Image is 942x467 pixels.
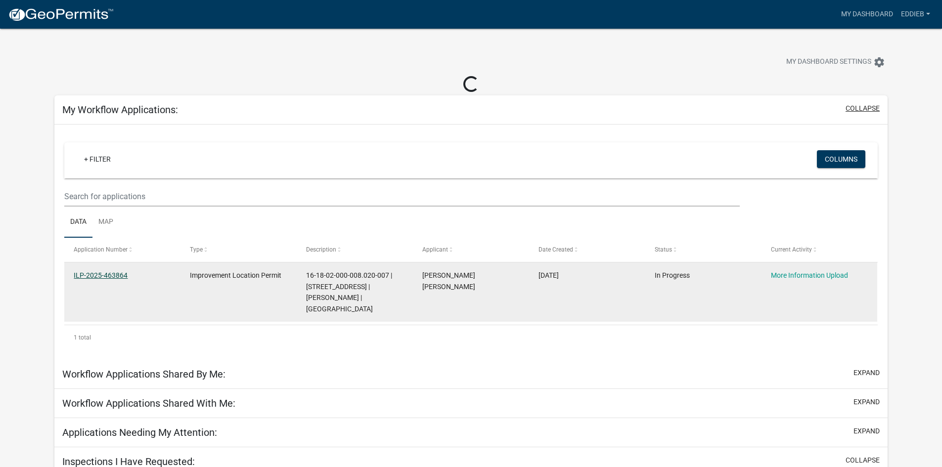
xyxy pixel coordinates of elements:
[62,104,178,116] h5: My Workflow Applications:
[655,246,672,253] span: Status
[62,397,235,409] h5: Workflow Applications Shared With Me:
[538,271,559,279] span: 08/14/2025
[422,271,475,291] span: Edward Brian Freeman
[846,455,880,466] button: collapse
[62,368,225,380] h5: Workflow Applications Shared By Me:
[76,150,119,168] a: + Filter
[297,238,413,261] datatable-header-cell: Description
[190,271,281,279] span: Improvement Location Permit
[62,426,217,438] h5: Applications Needing My Attention:
[897,5,934,24] a: eddieb
[54,125,888,360] div: collapse
[817,150,865,168] button: Columns
[786,56,871,68] span: My Dashboard Settings
[422,246,448,253] span: Applicant
[180,238,297,261] datatable-header-cell: Type
[64,186,739,207] input: Search for applications
[92,207,119,238] a: Map
[771,271,848,279] a: More Information Upload
[645,238,761,261] datatable-header-cell: Status
[190,246,203,253] span: Type
[655,271,690,279] span: In Progress
[64,207,92,238] a: Data
[413,238,529,261] datatable-header-cell: Applicant
[538,246,573,253] span: Date Created
[771,246,812,253] span: Current Activity
[529,238,645,261] datatable-header-cell: Date Created
[64,325,878,350] div: 1 total
[853,397,880,407] button: expand
[873,56,885,68] i: settings
[74,271,128,279] a: ILP-2025-463864
[306,246,336,253] span: Description
[853,368,880,378] button: expand
[846,103,880,114] button: collapse
[64,238,180,261] datatable-header-cell: Application Number
[306,271,392,313] span: 16-18-02-000-008.020-007 | 11894 S STATE ROAD 3 | Edward B Freeman | Pole Barn
[761,238,877,261] datatable-header-cell: Current Activity
[853,426,880,436] button: expand
[837,5,897,24] a: My Dashboard
[778,52,893,72] button: My Dashboard Settingssettings
[74,246,128,253] span: Application Number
